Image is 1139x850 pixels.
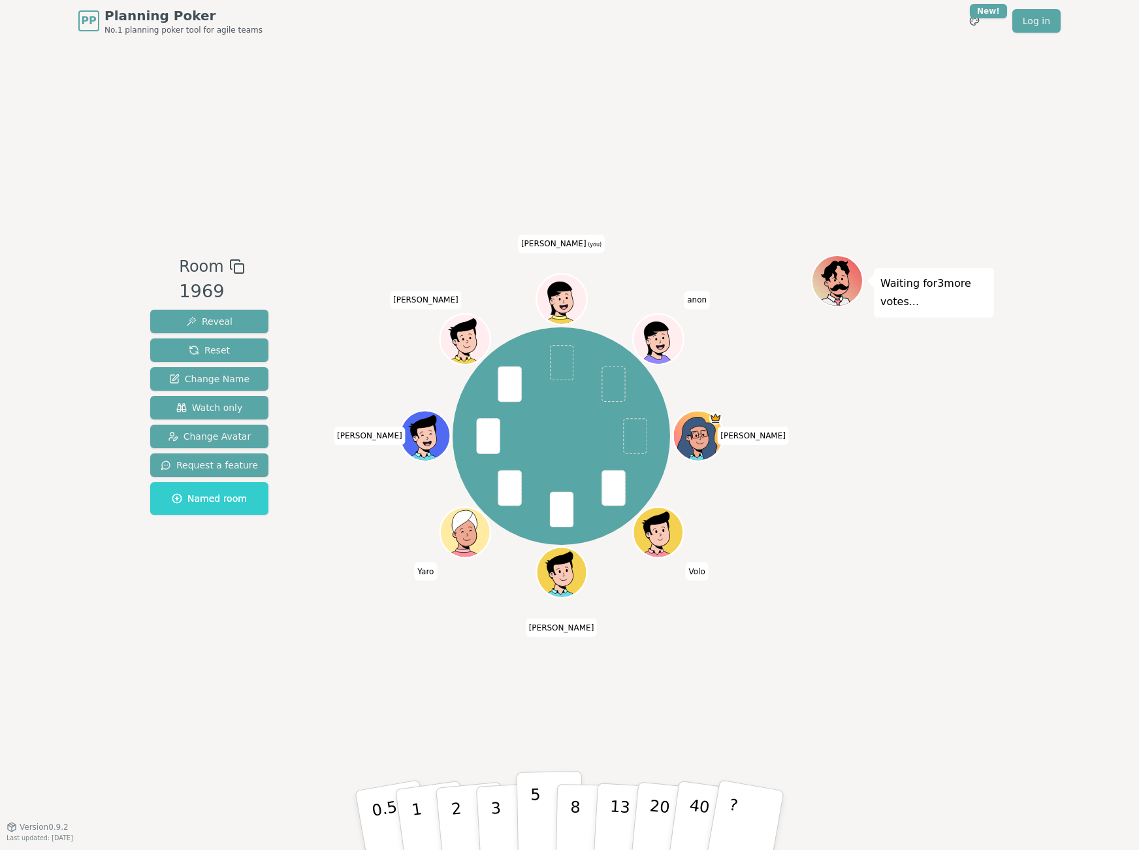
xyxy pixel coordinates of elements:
button: Change Avatar [150,425,268,448]
span: Click to change your name [717,427,789,445]
span: Last updated: [DATE] [7,834,73,842]
span: Named room [172,492,247,505]
span: PP [81,13,96,29]
span: Change Name [169,372,249,385]
button: Request a feature [150,453,268,477]
span: Watch only [176,401,243,414]
span: Planning Poker [104,7,263,25]
p: Waiting for 3 more votes... [880,274,987,311]
span: Click to change your name [414,563,437,581]
span: Click to change your name [518,235,605,253]
span: Click to change your name [526,619,598,637]
button: Reset [150,338,268,362]
span: (you) [586,242,602,248]
span: Change Avatar [168,430,251,443]
span: Reveal [186,315,233,328]
button: Watch only [150,396,268,419]
button: Named room [150,482,268,515]
div: New! [970,4,1007,18]
span: Click to change your name [334,427,406,445]
span: Reset [189,344,230,357]
button: Click to change your avatar [537,276,585,323]
span: Request a feature [161,459,258,472]
span: No.1 planning poker tool for agile teams [104,25,263,35]
button: Change Name [150,367,268,391]
span: Click to change your name [685,563,708,581]
button: Reveal [150,310,268,333]
button: Version0.9.2 [7,822,69,832]
div: 1969 [179,278,244,305]
span: Click to change your name [390,291,462,310]
a: Log in [1012,9,1061,33]
span: Nicole is the host [709,412,721,425]
span: Version 0.9.2 [20,822,69,832]
span: Room [179,255,223,278]
span: Click to change your name [684,291,710,310]
a: PPPlanning PokerNo.1 planning poker tool for agile teams [78,7,263,35]
button: New! [963,9,986,33]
